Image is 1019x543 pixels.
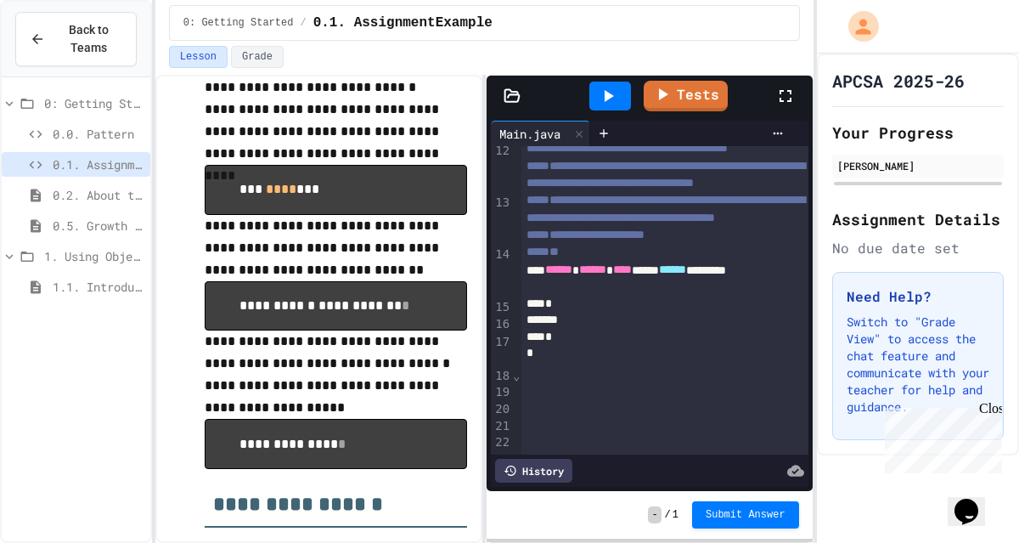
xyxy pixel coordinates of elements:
span: - [648,506,661,523]
div: Main.java [491,121,590,146]
div: 12 [491,143,512,195]
h3: Need Help? [847,286,989,307]
h2: Your Progress [832,121,1004,144]
div: Main.java [491,125,569,143]
button: Grade [231,46,284,68]
button: Submit Answer [692,501,799,529]
div: 14 [491,246,512,298]
div: 18 [491,368,512,385]
span: 0: Getting Started [183,16,294,30]
span: / [665,508,671,522]
div: Chat with us now!Close [7,7,117,108]
div: 19 [491,384,512,401]
span: 1. Using Objects and Methods [44,247,144,265]
div: 15 [491,299,512,316]
div: 13 [491,195,512,246]
h1: APCSA 2025-26 [832,69,965,93]
span: 0.0. Pattern [53,125,144,143]
span: Back to Teams [55,21,122,57]
div: 20 [491,401,512,418]
span: 0.1. AssignmentExample [53,156,144,173]
span: / [300,16,306,30]
span: 0.2. About the AP CSA Exam [53,186,144,204]
a: Tests [644,81,728,111]
div: 17 [491,334,512,368]
div: No due date set [832,238,1004,258]
div: 21 [491,418,512,435]
span: 1.1. Introduction to Algorithms, Programming, and Compilers [53,278,144,296]
div: My Account [830,7,883,46]
span: 1 [673,508,678,522]
span: Fold line [512,369,521,382]
div: 16 [491,316,512,333]
div: 22 [491,434,512,451]
iframe: chat widget [878,401,1002,473]
h2: Assignment Details [832,207,1004,231]
span: Submit Answer [706,508,785,522]
button: Back to Teams [15,12,137,66]
iframe: chat widget [948,475,1002,526]
div: History [495,459,572,483]
p: Switch to "Grade View" to access the chat feature and communicate with your teacher for help and ... [847,314,989,416]
span: 0.1. AssignmentExample [313,13,493,33]
span: 0: Getting Started [44,94,144,112]
button: Lesson [169,46,228,68]
div: [PERSON_NAME] [837,158,999,173]
span: 0.5. Growth Mindset [53,217,144,235]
